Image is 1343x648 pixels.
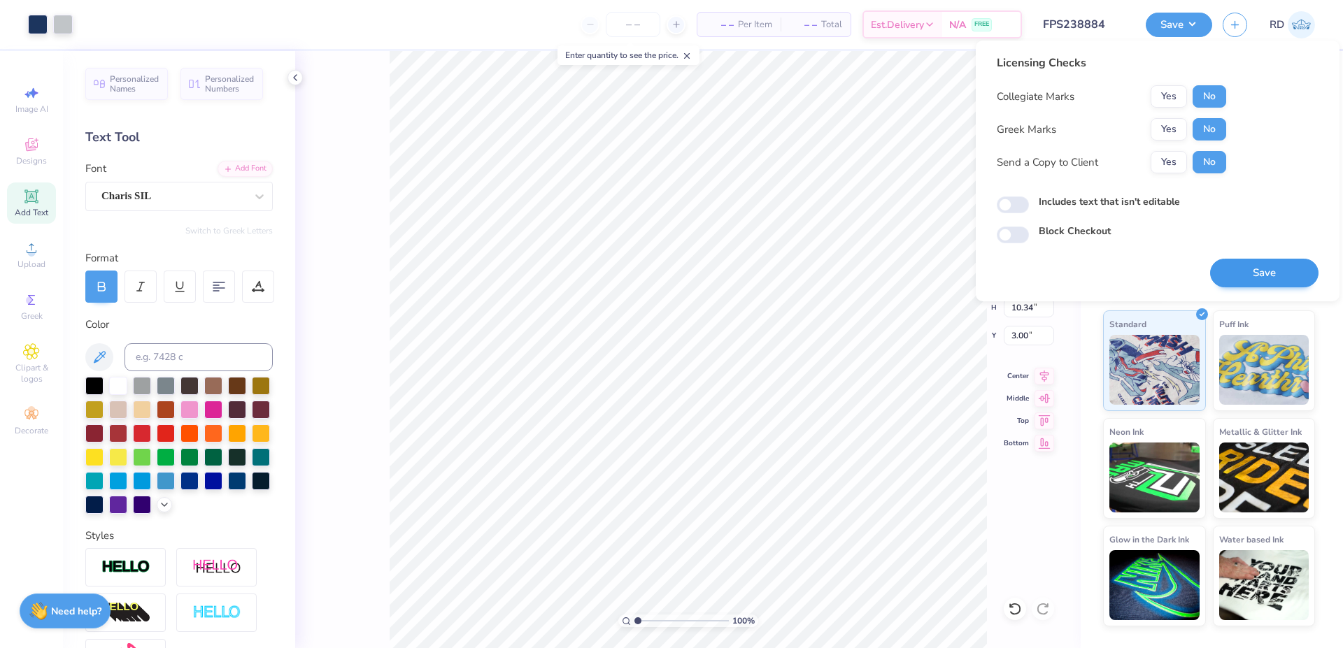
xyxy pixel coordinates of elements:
[1219,424,1302,439] span: Metallic & Glitter Ink
[997,154,1098,171] div: Send a Copy to Client
[21,310,43,322] span: Greek
[557,45,699,65] div: Enter quantity to see the price.
[1210,259,1319,287] button: Save
[1109,317,1146,331] span: Standard
[1219,532,1284,547] span: Water based Ink
[1270,17,1284,33] span: RD
[51,605,101,618] strong: Need help?
[192,605,241,621] img: Negative Space
[192,559,241,576] img: Shadow
[15,425,48,436] span: Decorate
[1039,194,1180,209] label: Includes text that isn't editable
[85,161,106,177] label: Font
[205,74,255,94] span: Personalized Numbers
[1032,10,1135,38] input: Untitled Design
[997,55,1226,71] div: Licensing Checks
[1151,118,1187,141] button: Yes
[1109,550,1200,620] img: Glow in the Dark Ink
[949,17,966,32] span: N/A
[997,89,1074,105] div: Collegiate Marks
[85,528,273,544] div: Styles
[1004,371,1029,381] span: Center
[101,559,150,575] img: Stroke
[15,103,48,115] span: Image AI
[1193,85,1226,108] button: No
[85,128,273,147] div: Text Tool
[1004,394,1029,403] span: Middle
[15,207,48,218] span: Add Text
[789,17,817,32] span: – –
[1151,85,1187,108] button: Yes
[732,614,755,627] span: 100 %
[85,317,273,333] div: Color
[1146,13,1212,37] button: Save
[1004,438,1029,448] span: Bottom
[1219,442,1309,512] img: Metallic & Glitter Ink
[1219,550,1309,620] img: Water based Ink
[1004,416,1029,426] span: Top
[1109,335,1200,405] img: Standard
[706,17,734,32] span: – –
[1109,442,1200,512] img: Neon Ink
[110,74,159,94] span: Personalized Names
[738,17,772,32] span: Per Item
[101,602,150,624] img: 3d Illusion
[85,250,274,266] div: Format
[1219,317,1249,331] span: Puff Ink
[821,17,842,32] span: Total
[1039,224,1111,238] label: Block Checkout
[1193,118,1226,141] button: No
[7,362,56,384] span: Clipart & logos
[218,161,273,177] div: Add Font
[974,20,989,29] span: FREE
[16,155,47,166] span: Designs
[185,225,273,236] button: Switch to Greek Letters
[125,343,273,371] input: e.g. 7428 c
[1219,335,1309,405] img: Puff Ink
[1193,151,1226,173] button: No
[871,17,924,32] span: Est. Delivery
[1109,424,1144,439] span: Neon Ink
[17,259,45,270] span: Upload
[606,12,660,37] input: – –
[1288,11,1315,38] img: Rommel Del Rosario
[1151,151,1187,173] button: Yes
[1270,11,1315,38] a: RD
[1109,532,1189,547] span: Glow in the Dark Ink
[997,122,1056,138] div: Greek Marks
